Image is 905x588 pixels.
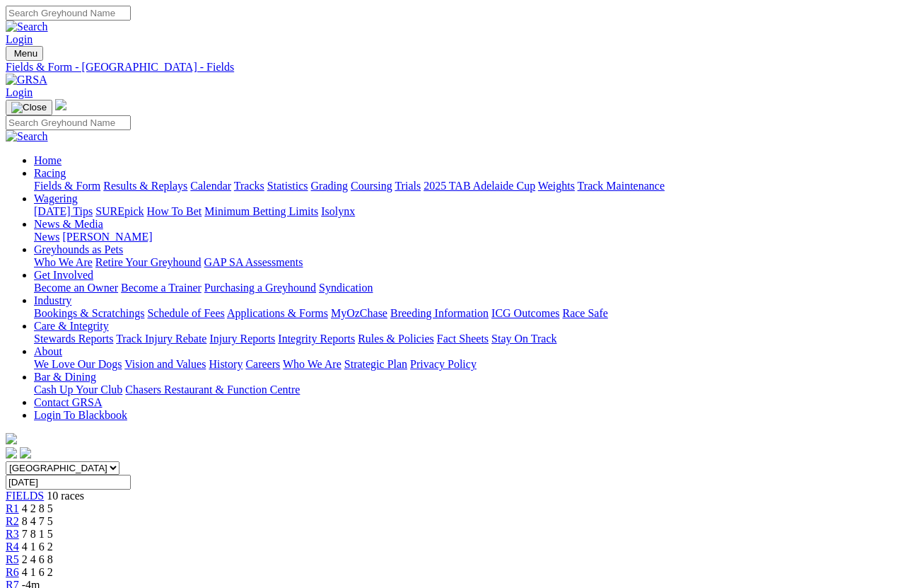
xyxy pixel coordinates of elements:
a: Fact Sheets [437,333,489,345]
img: Close [11,102,47,113]
a: R3 [6,528,19,540]
div: Wagering [34,205,899,218]
a: Fields & Form [34,180,100,192]
a: Bookings & Scratchings [34,307,144,319]
a: History [209,358,243,370]
div: Get Involved [34,282,899,294]
a: FIELDS [6,490,44,502]
input: Search [6,6,131,21]
img: logo-grsa-white.png [55,99,66,110]
a: Become a Trainer [121,282,202,294]
a: ICG Outcomes [491,307,559,319]
img: twitter.svg [20,447,31,459]
a: How To Bet [147,205,202,217]
a: Breeding Information [390,307,489,319]
div: Industry [34,307,899,320]
span: 7 8 1 5 [22,528,53,540]
a: Fields & Form - [GEOGRAPHIC_DATA] - Fields [6,61,899,74]
div: About [34,358,899,371]
a: Care & Integrity [34,320,109,332]
img: facebook.svg [6,447,17,459]
div: Racing [34,180,899,192]
span: 4 2 8 5 [22,502,53,514]
a: Syndication [319,282,373,294]
a: Stewards Reports [34,333,113,345]
span: Menu [14,48,37,59]
a: Integrity Reports [278,333,355,345]
div: Care & Integrity [34,333,899,345]
a: Industry [34,294,71,306]
a: Retire Your Greyhound [95,256,202,268]
span: 4 1 6 2 [22,541,53,553]
a: Home [34,154,62,166]
img: Search [6,21,48,33]
a: Weights [538,180,575,192]
a: Stay On Track [491,333,556,345]
a: Privacy Policy [410,358,477,370]
a: Tracks [234,180,264,192]
a: Minimum Betting Limits [204,205,318,217]
a: Applications & Forms [227,307,328,319]
a: R1 [6,502,19,514]
a: Racing [34,167,66,179]
div: Bar & Dining [34,384,899,396]
a: Get Involved [34,269,93,281]
input: Select date [6,475,131,490]
a: About [34,345,62,357]
a: Injury Reports [209,333,275,345]
span: 4 1 6 2 [22,566,53,578]
a: Coursing [351,180,392,192]
a: Trials [395,180,421,192]
a: Login To Blackbook [34,409,127,421]
a: Bar & Dining [34,371,96,383]
input: Search [6,115,131,130]
a: Strategic Plan [344,358,407,370]
a: Rules & Policies [358,333,434,345]
a: Race Safe [562,307,607,319]
div: News & Media [34,231,899,243]
img: logo-grsa-white.png [6,433,17,444]
a: Vision and Values [124,358,206,370]
a: R2 [6,515,19,527]
a: Chasers Restaurant & Function Centre [125,384,300,396]
span: 8 4 7 5 [22,515,53,527]
a: GAP SA Assessments [204,256,303,268]
a: Who We Are [34,256,93,268]
a: R5 [6,553,19,565]
a: News & Media [34,218,103,230]
a: Statistics [267,180,308,192]
a: R6 [6,566,19,578]
a: 2025 TAB Adelaide Cup [424,180,535,192]
a: Who We Are [283,358,341,370]
img: GRSA [6,74,47,86]
span: 2 4 6 8 [22,553,53,565]
a: R4 [6,541,19,553]
a: Wagering [34,192,78,204]
a: Purchasing a Greyhound [204,282,316,294]
a: Track Maintenance [578,180,665,192]
a: Results & Replays [103,180,187,192]
a: Grading [311,180,348,192]
a: [DATE] Tips [34,205,93,217]
button: Toggle navigation [6,46,43,61]
a: Track Injury Rebate [116,333,206,345]
a: Isolynx [321,205,355,217]
button: Toggle navigation [6,100,52,115]
a: Contact GRSA [34,396,102,408]
a: Login [6,86,33,98]
div: Greyhounds as Pets [34,256,899,269]
a: Become an Owner [34,282,118,294]
img: Search [6,130,48,143]
a: News [34,231,59,243]
a: SUREpick [95,205,144,217]
a: [PERSON_NAME] [62,231,152,243]
a: Greyhounds as Pets [34,243,123,255]
a: MyOzChase [331,307,387,319]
